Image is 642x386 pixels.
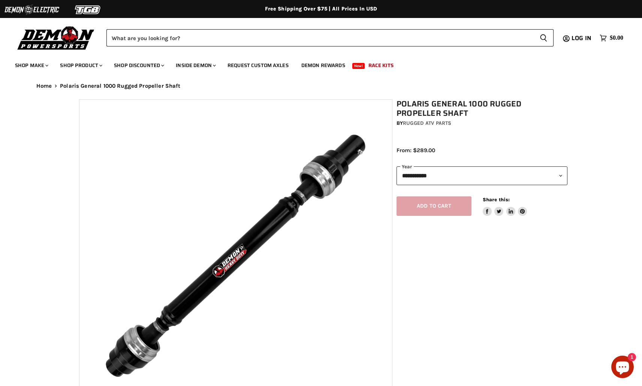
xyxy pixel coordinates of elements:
[15,24,97,51] img: Demon Powersports
[9,55,621,73] ul: Main menu
[296,58,351,73] a: Demon Rewards
[483,197,510,202] span: Share this:
[352,63,365,69] span: New!
[60,3,116,17] img: TGB Logo 2
[4,3,60,17] img: Demon Electric Logo 2
[363,58,399,73] a: Race Kits
[60,83,180,89] span: Polaris General 1000 Rugged Propeller Shaft
[108,58,169,73] a: Shop Discounted
[568,35,596,42] a: Log in
[403,120,451,126] a: Rugged ATV Parts
[9,58,53,73] a: Shop Make
[397,147,435,154] span: From: $289.00
[21,83,621,89] nav: Breadcrumbs
[534,29,554,46] button: Search
[170,58,220,73] a: Inside Demon
[106,29,554,46] form: Product
[610,34,623,42] span: $0.00
[572,33,591,43] span: Log in
[397,99,567,118] h1: Polaris General 1000 Rugged Propeller Shaft
[483,196,527,216] aside: Share this:
[397,119,567,127] div: by
[54,58,107,73] a: Shop Product
[21,6,621,12] div: Free Shipping Over $75 | All Prices In USD
[36,83,52,89] a: Home
[222,58,294,73] a: Request Custom Axles
[106,29,534,46] input: Search
[609,356,636,380] inbox-online-store-chat: Shopify online store chat
[397,166,567,185] select: year
[596,33,627,43] a: $0.00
